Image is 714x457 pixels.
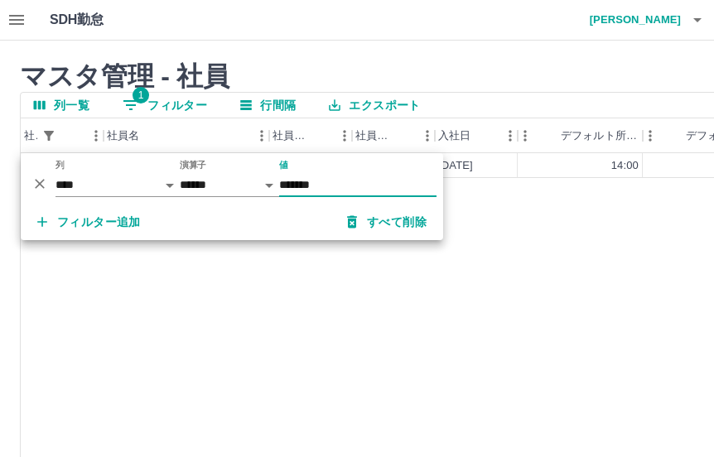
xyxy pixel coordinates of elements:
[279,159,288,171] label: 値
[435,118,518,153] div: 入社日
[84,123,109,148] button: メニュー
[55,159,65,171] label: 列
[316,93,433,118] button: エクスポート
[538,124,561,147] button: ソート
[37,124,60,147] div: 1件のフィルターを適用中
[392,124,415,147] button: ソート
[518,118,643,153] div: デフォルト所定開始時刻
[37,124,60,147] button: フィルター表示
[415,123,440,148] button: メニュー
[561,118,639,153] div: デフォルト所定開始時刻
[334,207,440,237] button: すべて削除
[663,124,686,147] button: ソート
[309,124,332,147] button: ソート
[24,207,154,237] button: フィルター追加
[355,118,392,153] div: 社員区分コード
[104,118,269,153] div: 社員名
[21,93,103,118] button: 列選択
[332,123,357,148] button: メニュー
[133,87,149,103] span: 1
[107,118,139,153] div: 社員名
[139,124,162,147] button: ソート
[438,118,470,153] div: 入社日
[352,118,435,153] div: 社員区分コード
[24,118,37,153] div: 社員番号
[470,124,494,147] button: ソート
[21,118,104,153] div: 社員番号
[180,159,206,171] label: 演算子
[269,118,352,153] div: 社員区分
[611,158,639,174] div: 14:00
[498,123,523,148] button: メニュー
[21,153,443,240] div: フィルター表示
[273,118,309,153] div: 社員区分
[27,171,52,196] button: 削除
[109,93,220,118] button: フィルター表示
[438,158,473,174] div: [DATE]
[249,123,274,148] button: メニュー
[60,124,84,147] button: ソート
[227,93,309,118] button: 行間隔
